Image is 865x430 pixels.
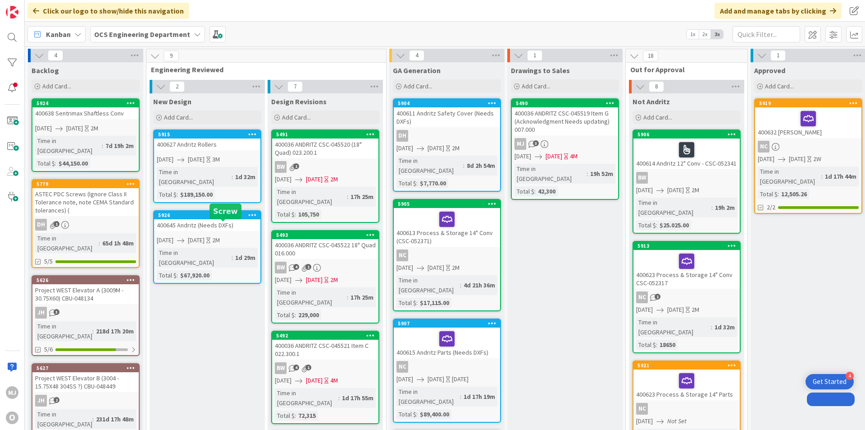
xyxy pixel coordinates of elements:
[35,158,55,168] div: Total $
[293,163,299,169] span: 1
[272,231,378,259] div: 5493400036 ANDRITZ CSC-045522 18" Quad 016.000
[687,30,699,39] span: 1x
[275,411,295,421] div: Total $
[154,130,260,139] div: 5915
[32,364,139,392] div: 5627Project WEST Elevator B (3004 - 15.75X48 304SS ?) CBU-048449
[32,276,139,284] div: 5626
[770,50,786,61] span: 1
[164,113,193,121] span: Add Card...
[36,277,139,283] div: 5626
[758,141,769,153] div: NC
[275,376,291,385] span: [DATE]
[633,97,670,106] span: Not Andritz
[588,169,615,179] div: 19h 52m
[275,262,287,273] div: BW
[633,242,740,289] div: 5913400623 Process & Storage 14" Conv CSC-052317
[177,270,178,280] span: :
[394,130,500,142] div: DH
[846,372,854,380] div: 4
[712,322,737,332] div: 1d 32m
[633,403,740,415] div: NC
[767,203,775,212] span: 2/2
[169,81,185,92] span: 2
[452,375,469,384] div: [DATE]
[103,141,136,151] div: 7d 19h 2m
[44,257,53,266] span: 5/5
[394,107,500,127] div: 400611 Andritz Safety Cover (Needs DXFs)
[272,231,378,239] div: 5493
[636,340,656,350] div: Total $
[32,179,140,268] a: 5779ASTEC PDC Screws (Ignore Class II Tolerance note, note CEMA Standard tolerances) (DHTime in [...
[711,30,723,39] span: 3x
[522,82,551,90] span: Add Card...
[754,98,862,214] a: 5919400632 [PERSON_NAME]NC[DATE][DATE]2WTime in [GEOGRAPHIC_DATA]:1d 17h 44mTotal $:12,505.262/2
[396,156,463,176] div: Time in [GEOGRAPHIC_DATA]
[636,198,711,217] div: Time in [GEOGRAPHIC_DATA]
[272,139,378,158] div: 400036 ANDRITZ CSC-045520 (18" Quad) 023.200.1
[396,178,416,188] div: Total $
[177,190,178,199] span: :
[295,310,296,320] span: :
[178,270,212,280] div: $67,920.00
[44,345,53,354] span: 5/6
[91,124,98,133] div: 2M
[536,186,558,196] div: 42,300
[394,250,500,261] div: NC
[511,66,570,75] span: Drawings to Sales
[396,361,408,373] div: NC
[394,319,500,328] div: 5907
[643,113,672,121] span: Add Card...
[765,82,794,90] span: Add Card...
[153,129,261,203] a: 5915400627 Andritz Rollers[DATE][DATE]3MTime in [GEOGRAPHIC_DATA]:1d 32mTotal $:$189,150.00
[330,376,338,385] div: 4M
[32,66,59,75] span: Backlog
[293,365,299,370] span: 4
[276,232,378,238] div: 5493
[32,372,139,392] div: Project WEST Elevator B (3004 - 15.75X48 304SS ?) CBU-048449
[755,99,861,138] div: 5919400632 [PERSON_NAME]
[100,238,136,248] div: 65d 1h 48m
[154,211,260,231] div: 5926400645 Andritz (Needs DXFs)
[393,319,501,423] a: 5907400615 Andritz Parts (Needs DXFs)NC[DATE][DATE][DATE]Time in [GEOGRAPHIC_DATA]:1d 17h 19mTota...
[233,253,258,263] div: 1d 29m
[158,131,260,138] div: 5915
[36,365,139,371] div: 5627
[272,262,378,273] div: BW
[157,236,173,245] span: [DATE]
[54,397,59,403] span: 2
[276,333,378,339] div: 5492
[293,264,299,270] span: 4
[633,241,741,353] a: 5913400623 Process & Storage 14" Conv CSC-052317NC[DATE][DATE]2MTime in [GEOGRAPHIC_DATA]:1d 32mT...
[213,207,238,216] h5: Screw
[393,66,441,75] span: GA Generation
[636,185,653,195] span: [DATE]
[637,362,740,369] div: 5921
[157,167,232,187] div: Time in [GEOGRAPHIC_DATA]
[655,294,660,300] span: 1
[711,203,713,213] span: :
[396,275,460,295] div: Time in [GEOGRAPHIC_DATA]
[460,392,461,402] span: :
[393,199,501,311] a: 5905400613 Process & Storage 14" Conv (CSC-052371)NC[DATE][DATE]2MTime in [GEOGRAPHIC_DATA]:4d 21...
[759,100,861,106] div: 5919
[394,200,500,247] div: 5905400613 Process & Storage 14" Conv (CSC-052371)
[32,284,139,304] div: Project WEST Elevator A (3009M - 30.75X60) CBU-048134
[330,175,338,184] div: 2M
[514,152,531,161] span: [DATE]
[233,172,258,182] div: 1d 32m
[275,275,291,285] span: [DATE]
[416,178,418,188] span: :
[272,362,378,374] div: BW
[275,175,291,184] span: [DATE]
[306,275,323,285] span: [DATE]
[92,414,94,424] span: :
[404,82,432,90] span: Add Card...
[272,161,378,173] div: BW
[275,388,338,408] div: Time in [GEOGRAPHIC_DATA]
[157,190,177,199] div: Total $
[102,141,103,151] span: :
[154,139,260,150] div: 400627 Andritz Rollers
[396,375,413,384] span: [DATE]
[711,322,712,332] span: :
[667,305,684,314] span: [DATE]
